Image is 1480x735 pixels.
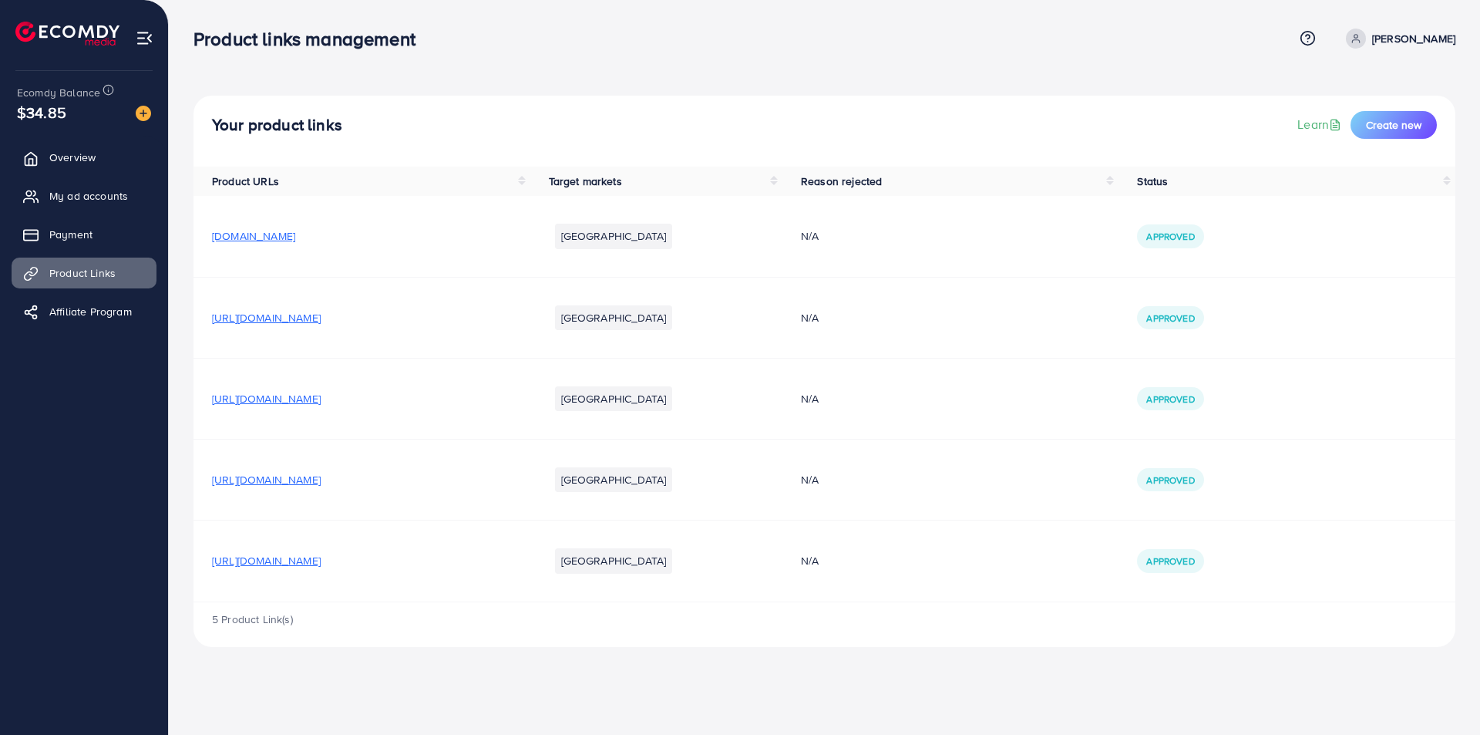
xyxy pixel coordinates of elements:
img: logo [15,22,119,46]
span: N/A [801,310,819,325]
a: Payment [12,219,156,250]
a: Learn [1297,116,1344,133]
span: Status [1137,174,1168,189]
h3: Product links management [193,28,428,50]
span: 5 Product Link(s) [212,612,293,627]
span: [URL][DOMAIN_NAME] [212,391,321,406]
img: image [136,106,151,121]
span: My ad accounts [49,188,128,204]
span: N/A [801,472,819,487]
span: Reason rejected [801,174,882,189]
span: Approved [1146,312,1194,325]
span: N/A [801,391,819,406]
span: [URL][DOMAIN_NAME] [212,553,321,568]
img: menu [136,29,153,47]
span: $34.85 [17,101,66,123]
span: Ecomdy Balance [17,85,100,100]
span: Product Links [49,265,116,281]
li: [GEOGRAPHIC_DATA] [555,467,673,492]
li: [GEOGRAPHIC_DATA] [555,224,673,248]
span: Overview [49,150,96,165]
iframe: Chat [1414,666,1468,723]
span: Approved [1146,474,1194,487]
span: [URL][DOMAIN_NAME] [212,472,321,487]
span: [DOMAIN_NAME] [212,228,295,244]
a: Product Links [12,258,156,288]
span: Approved [1146,555,1194,568]
span: Target markets [549,174,622,189]
p: [PERSON_NAME] [1372,29,1455,48]
a: Overview [12,142,156,173]
span: Create new [1366,117,1421,133]
li: [GEOGRAPHIC_DATA] [555,305,673,330]
button: Create new [1350,111,1437,139]
span: Payment [49,227,92,242]
li: [GEOGRAPHIC_DATA] [555,386,673,411]
li: [GEOGRAPHIC_DATA] [555,548,673,573]
span: N/A [801,228,819,244]
span: N/A [801,553,819,568]
a: My ad accounts [12,180,156,211]
span: Affiliate Program [49,304,132,319]
a: Affiliate Program [12,296,156,327]
span: Approved [1146,230,1194,243]
span: Approved [1146,393,1194,406]
a: [PERSON_NAME] [1340,29,1455,49]
span: Product URLs [212,174,279,189]
span: [URL][DOMAIN_NAME] [212,310,321,325]
h4: Your product links [212,116,342,135]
